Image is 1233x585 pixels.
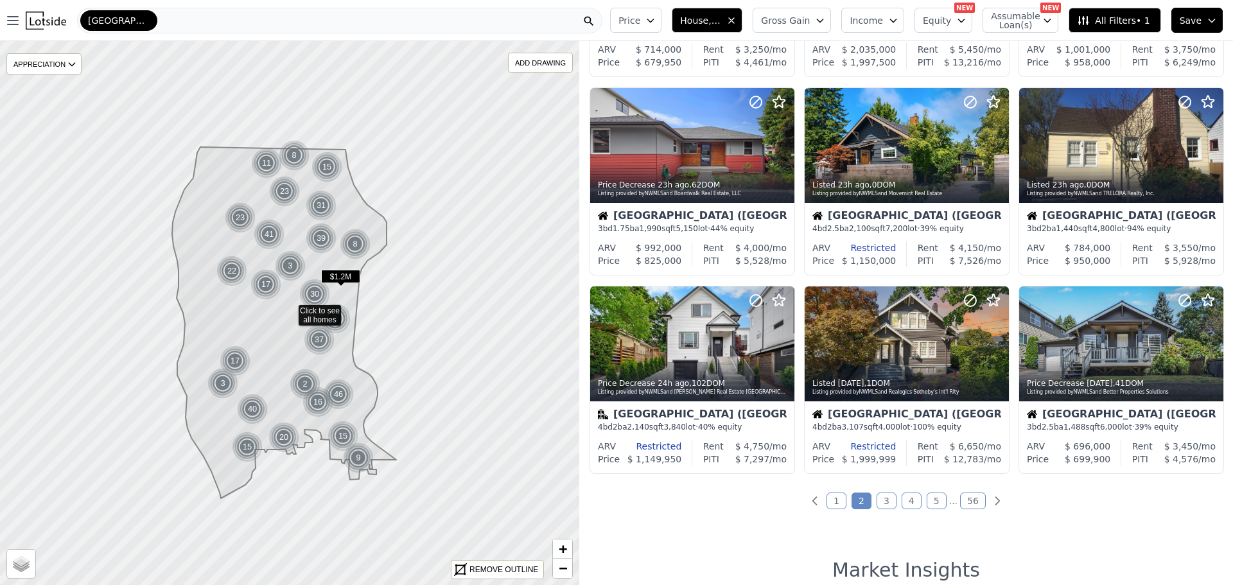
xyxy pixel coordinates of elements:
[269,176,300,207] div: 23
[804,87,1008,275] a: Listed 23h ago,0DOMListing provided byNWMLSand Movemint Real EstateHouse[GEOGRAPHIC_DATA] ([GEOGR...
[618,14,640,27] span: Price
[1153,43,1216,56] div: /mo
[838,180,870,189] time: 2025-08-27 22:15
[852,493,871,509] a: Page 2 is your current page
[735,441,769,451] span: $ 4,750
[950,243,984,253] span: $ 4,150
[735,44,769,55] span: $ 3,250
[268,422,299,453] div: 20
[812,211,823,221] img: House
[1065,57,1110,67] span: $ 958,000
[812,378,1002,389] div: Listed , 1 DOM
[938,241,1001,254] div: /mo
[1027,389,1217,396] div: Listing provided by NWMLS and Better Properties Solutions
[559,541,567,557] span: +
[1148,254,1216,267] div: /mo
[812,389,1002,396] div: Listing provided by NWMLS and Realogics Sotheby's Int'l Rlty
[842,57,896,67] span: $ 1,997,500
[1027,409,1037,419] img: House
[1132,56,1148,69] div: PITI
[918,241,938,254] div: Rent
[579,494,1233,507] ul: Pagination
[1164,243,1198,253] span: $ 3,550
[1069,8,1160,33] button: All Filters• 1
[1065,441,1110,451] span: $ 696,000
[832,559,980,582] h1: Market Insights
[1027,409,1216,422] div: [GEOGRAPHIC_DATA] ([GEOGRAPHIC_DATA])
[1092,224,1114,233] span: 4,800
[663,423,685,432] span: 3,840
[842,423,864,432] span: 3,107
[923,14,951,27] span: Equity
[299,279,331,310] img: g1.png
[1180,14,1202,27] span: Save
[225,202,256,233] div: 23
[1164,57,1198,67] span: $ 6,249
[306,190,337,221] img: g1.png
[1040,3,1061,13] div: NEW
[735,256,769,266] span: $ 5,528
[1027,378,1217,389] div: Price Decrease , 41 DOM
[1148,453,1216,466] div: /mo
[1065,454,1110,464] span: $ 699,900
[918,56,934,69] div: PITI
[809,494,821,507] a: Previous page
[735,57,769,67] span: $ 4,461
[306,223,337,254] img: g1.png
[878,423,900,432] span: 4,000
[703,440,724,453] div: Rent
[983,8,1058,33] button: Assumable Loan(s)
[812,43,830,56] div: ARV
[553,539,572,559] a: Zoom in
[598,378,788,389] div: Price Decrease , 102 DOM
[842,454,896,464] span: $ 1,999,999
[290,369,320,399] div: 2
[328,421,359,451] img: g1.png
[877,493,896,509] a: Page 3
[849,224,871,233] span: 2,100
[323,379,354,410] img: g1.png
[640,224,661,233] span: 1,990
[1027,43,1045,56] div: ARV
[598,180,788,190] div: Price Decrease , 62 DOM
[886,224,907,233] span: 7,200
[636,44,681,55] span: $ 714,000
[676,224,698,233] span: 5,150
[559,560,567,576] span: −
[812,241,830,254] div: ARV
[724,43,787,56] div: /mo
[680,14,721,27] span: House, Multifamily
[944,57,984,67] span: $ 13,216
[598,440,616,453] div: ARV
[598,223,787,234] div: 3 bd 1.75 ba sqft lot · 44% equity
[812,440,830,453] div: ARV
[340,229,371,259] img: g1.png
[950,256,984,266] span: $ 7,526
[269,176,301,207] img: g1.png
[254,219,284,250] div: 41
[804,286,1008,474] a: Listed [DATE],1DOMListing provided byNWMLSand Realogics Sotheby's Int'l RltyHouse[GEOGRAPHIC_DATA...
[275,250,306,281] div: 3
[6,53,82,74] div: APPRECIATION
[1056,44,1111,55] span: $ 1,001,000
[304,324,335,355] div: 37
[279,140,310,171] div: 8
[207,368,239,399] img: g1.png
[830,241,896,254] div: Restricted
[598,241,616,254] div: ARV
[306,190,337,221] div: 31
[590,87,794,275] a: Price Decrease 23h ago,62DOMListing provided byNWMLSand Boardwalk Real Estate, LLCHouse[GEOGRAPHI...
[237,394,268,424] img: g1.png
[598,43,616,56] div: ARV
[991,12,1032,30] span: Assumable Loan(s)
[812,409,1001,422] div: [GEOGRAPHIC_DATA] ([GEOGRAPHIC_DATA])
[610,8,661,33] button: Price
[914,8,972,33] button: Equity
[304,324,335,355] img: g1.png
[703,453,719,466] div: PITI
[636,57,681,67] span: $ 679,950
[627,423,649,432] span: 2,140
[7,550,35,578] a: Layers
[719,56,787,69] div: /mo
[950,44,984,55] span: $ 5,450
